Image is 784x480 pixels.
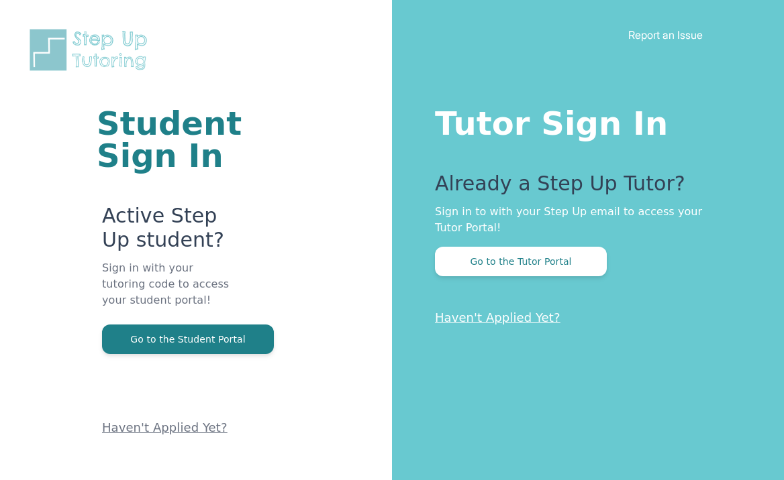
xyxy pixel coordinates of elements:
[102,204,231,260] p: Active Step Up student?
[435,102,730,139] h1: Tutor Sign In
[628,28,703,42] a: Report an Issue
[97,107,231,172] h1: Student Sign In
[27,27,156,73] img: Step Up Tutoring horizontal logo
[435,172,730,204] p: Already a Step Up Tutor?
[435,204,730,236] p: Sign in to with your Step Up email to access your Tutor Portal!
[102,420,228,434] a: Haven't Applied Yet?
[102,324,274,354] button: Go to the Student Portal
[435,255,607,267] a: Go to the Tutor Portal
[102,333,274,345] a: Go to the Student Portal
[102,260,231,324] p: Sign in with your tutoring code to access your student portal!
[435,247,607,276] button: Go to the Tutor Portal
[435,310,560,324] a: Haven't Applied Yet?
